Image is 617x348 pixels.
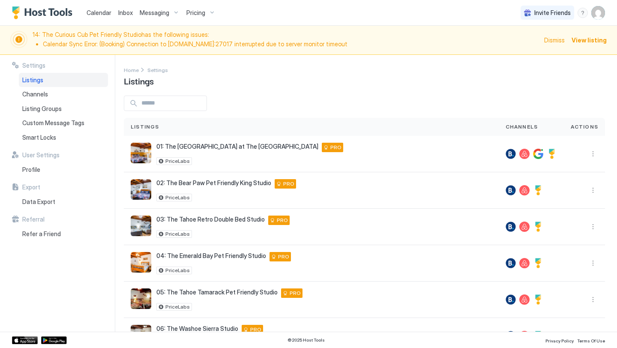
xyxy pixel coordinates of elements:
span: 06: The Washoe Sierra Studio [156,325,238,333]
a: Home [124,65,139,74]
div: Breadcrumb [147,65,168,74]
span: User Settings [22,151,60,159]
span: PRO [277,216,288,224]
span: Listings [22,76,43,84]
a: Listings [19,73,108,87]
span: 03: The Tahoe Retro Double Bed Studio [156,216,265,223]
span: Data Export [22,198,55,206]
span: PRO [283,180,294,188]
span: PRO [330,144,341,151]
button: More options [588,185,598,195]
span: Actions [571,123,598,131]
div: menu [588,222,598,232]
span: Privacy Policy [545,338,574,343]
div: menu [578,8,588,18]
div: menu [588,185,598,195]
li: Calendar Sync Error: (Booking) Connection to [DOMAIN_NAME]:27017 interrupted due to server monito... [43,40,539,48]
a: Host Tools Logo [12,6,76,19]
div: menu [588,149,598,159]
button: More options [588,258,598,268]
div: menu [588,258,598,268]
div: listing image [131,216,151,236]
button: More options [588,149,598,159]
button: More options [588,222,598,232]
span: Listing Groups [22,105,62,113]
span: 04: The Emerald Bay Pet Friendly Studio [156,252,266,260]
div: View listing [572,36,607,45]
a: Calendar [87,8,111,17]
span: Terms Of Use [577,338,605,343]
div: Breadcrumb [124,65,139,74]
span: Channels [22,90,48,98]
span: Smart Locks [22,134,56,141]
span: PRO [250,326,261,333]
span: Pricing [186,9,205,17]
span: Profile [22,166,40,174]
span: 05: The Tahoe Tamarack Pet Friendly Studio [156,288,278,296]
span: Export [22,183,40,191]
span: Listings [124,74,154,87]
a: Channels [19,87,108,102]
span: Settings [22,62,45,69]
span: Custom Message Tags [22,119,84,127]
span: Inbox [118,9,133,16]
div: listing image [131,179,151,200]
a: App Store [12,336,38,344]
div: listing image [131,143,151,163]
a: Terms Of Use [577,336,605,345]
span: 02: The Bear Paw Pet Friendly King Studio [156,179,271,187]
button: More options [588,331,598,341]
span: Home [124,67,139,73]
span: PRO [278,253,289,261]
div: User profile [591,6,605,20]
span: PRO [290,289,301,297]
a: Custom Message Tags [19,116,108,130]
a: Profile [19,162,108,177]
div: listing image [131,288,151,309]
span: Referral [22,216,45,223]
a: Refer a Friend [19,227,108,241]
div: listing image [131,252,151,273]
button: More options [588,294,598,305]
div: menu [588,294,598,305]
span: Invite Friends [534,9,571,17]
a: Google Play Store [41,336,67,344]
span: Messaging [140,9,169,17]
span: 14: The Curious Cub Pet Friendly Studio has the following issues: [33,31,539,49]
span: 01: The [GEOGRAPHIC_DATA] at The [GEOGRAPHIC_DATA] [156,143,318,150]
div: Dismiss [544,36,565,45]
a: Data Export [19,195,108,209]
a: Settings [147,65,168,74]
span: Channels [506,123,538,131]
div: listing image [131,325,151,345]
span: © 2025 Host Tools [288,337,325,343]
span: Listings [131,123,159,131]
div: menu [588,331,598,341]
a: Smart Locks [19,130,108,145]
a: Privacy Policy [545,336,574,345]
a: Inbox [118,8,133,17]
a: Listing Groups [19,102,108,116]
input: Input Field [138,96,207,111]
span: Refer a Friend [22,230,61,238]
span: Calendar [87,9,111,16]
span: Settings [147,67,168,73]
